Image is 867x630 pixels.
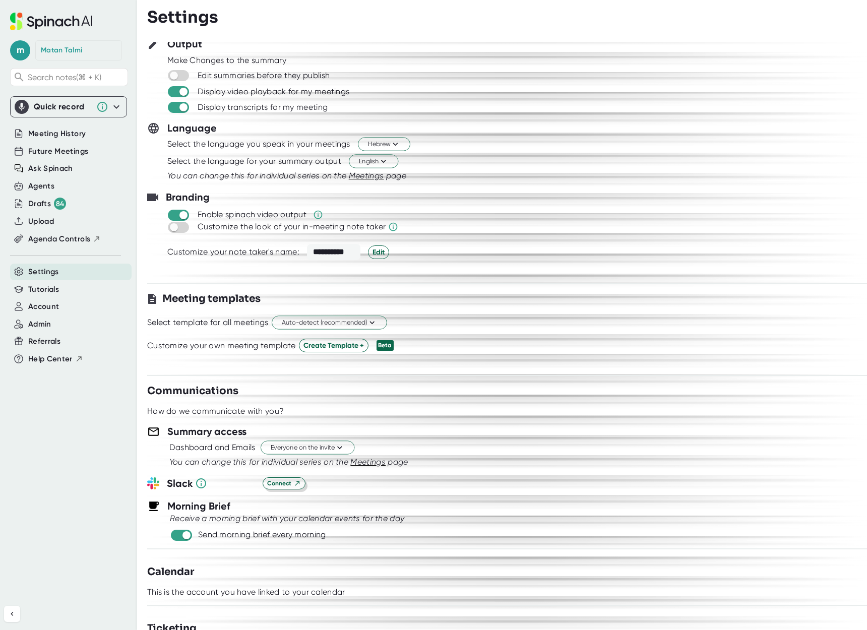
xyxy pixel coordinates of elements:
[147,341,296,351] div: Customize your own meeting template
[162,291,261,306] h3: Meeting templates
[15,97,122,117] div: Quick record
[28,198,66,210] button: Drafts 84
[28,216,54,227] button: Upload
[261,441,354,455] button: Everyone on the invite
[267,479,301,488] span: Connect
[28,353,73,365] span: Help Center
[349,170,384,182] button: Meetings
[28,180,54,192] button: Agents
[147,587,345,597] div: This is the account you have linked to your calendar
[167,424,246,439] h3: Summary access
[377,340,394,351] div: Beta
[28,146,88,157] button: Future Meetings
[263,477,305,489] button: Connect
[167,156,341,166] div: Select the language for your summary output
[147,406,284,416] div: How do we communicate with you?
[198,210,306,220] div: Enable spinach video output
[299,339,368,352] button: Create Template +
[349,155,398,168] button: English
[28,284,59,295] button: Tutorials
[271,443,344,453] span: Everyone on the invite
[28,301,59,312] button: Account
[28,319,51,330] button: Admin
[198,222,386,232] div: Customize the look of your in-meeting note taker
[167,476,255,491] h3: Slack
[28,128,86,140] button: Meeting History
[198,102,328,112] div: Display transcripts for my meeting
[303,340,364,351] span: Create Template +
[350,457,386,467] span: Meetings
[272,316,387,330] button: Auto-detect (recommended)
[41,46,82,55] div: Matan Talmi
[28,353,83,365] button: Help Center
[350,456,386,468] button: Meetings
[198,87,349,97] div: Display video playback for my meetings
[167,498,230,514] h3: Morning Brief
[167,139,350,149] div: Select the language you speak in your meetings
[167,55,867,66] div: Make Changes to the summary
[169,457,408,467] i: You can change this for individual series on the page
[368,245,389,259] button: Edit
[169,443,256,453] div: Dashboard and Emails
[167,171,406,180] i: You can change this for individual series on the page
[368,140,400,149] span: Hebrew
[373,247,385,258] span: Edit
[167,36,202,51] h3: Output
[358,138,410,151] button: Hebrew
[28,198,66,210] div: Drafts
[28,336,60,347] button: Referrals
[28,233,101,245] button: Agenda Controls
[349,171,384,180] span: Meetings
[166,190,210,205] h3: Branding
[147,384,238,399] h3: Communications
[147,564,194,580] h3: Calendar
[198,71,330,81] div: Edit summaries before they publish
[147,8,218,27] h3: Settings
[282,318,377,328] span: Auto-detect (recommended)
[28,233,90,245] span: Agenda Controls
[359,157,388,166] span: English
[28,73,125,82] span: Search notes (⌘ + K)
[147,318,269,328] div: Select template for all meetings
[34,102,91,112] div: Quick record
[167,247,299,257] div: Customize your note taker's name:
[167,120,217,136] h3: Language
[54,198,66,210] div: 84
[28,163,73,174] button: Ask Spinach
[10,40,30,60] span: m
[170,514,404,523] i: Receive a morning brief with your calendar events for the day
[198,530,326,540] div: Send morning brief every morning
[28,266,59,278] button: Settings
